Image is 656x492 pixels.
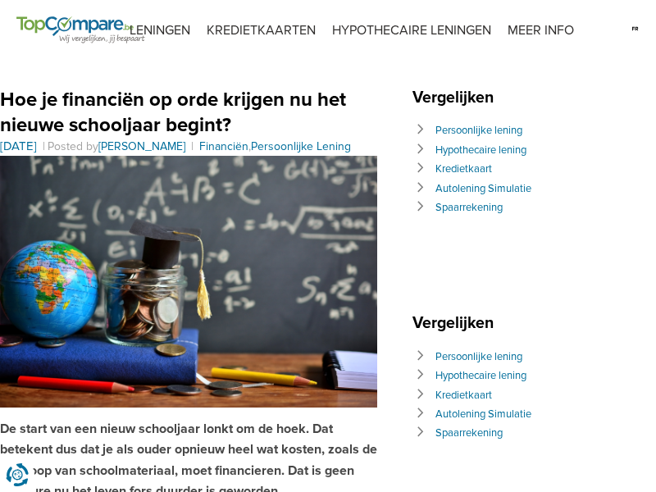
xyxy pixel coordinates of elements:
a: Spaarrekening [435,426,503,440]
a: Kredietkaart [435,162,492,175]
span: Vergelijken [412,88,502,107]
span: | [189,139,196,153]
a: [PERSON_NAME] [98,139,185,153]
a: Spaarrekening [435,201,503,214]
span: Vergelijken [412,313,502,333]
a: Financiën [199,139,248,153]
a: Autolening Simulatie [435,408,531,421]
span: Posted by [48,139,189,153]
a: Persoonlijke Lening [251,139,351,153]
img: fr.svg [631,16,640,41]
span: | [40,139,48,153]
a: Persoonlijke lening [435,124,522,137]
a: Kredietkaart [435,389,492,402]
a: Persoonlijke lening [435,350,522,363]
a: Hypothecaire lening [435,369,526,382]
a: Hypothecaire lening [435,143,526,157]
a: Autolening Simulatie [435,182,531,195]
